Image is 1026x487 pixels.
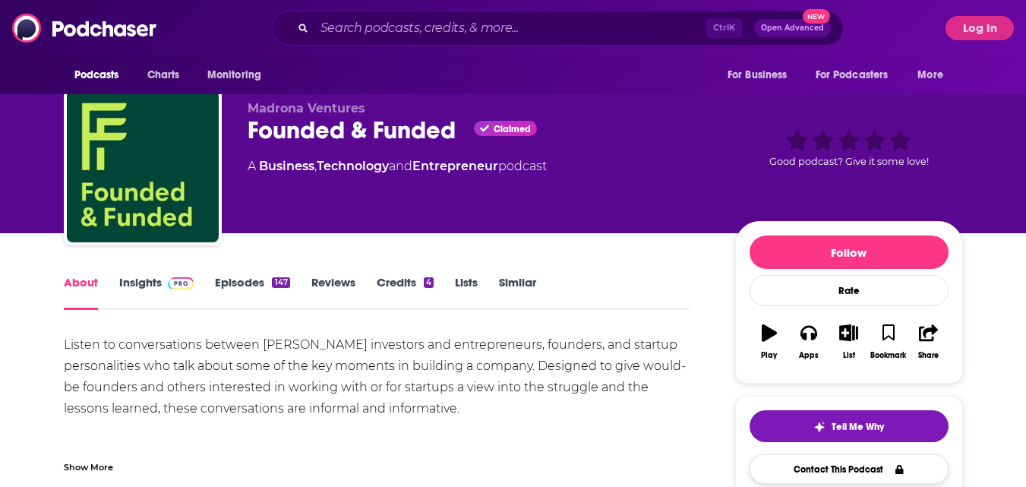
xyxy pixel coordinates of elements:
a: Entrepreneur [412,159,498,173]
button: Bookmark [869,315,908,369]
button: open menu [717,61,807,90]
a: Credits4 [377,275,434,310]
button: Open AdvancedNew [754,19,831,37]
button: tell me why sparkleTell Me Why [750,410,949,442]
div: Good podcast? Give it some love! [735,101,963,195]
span: Open Advanced [761,24,824,32]
a: Episodes147 [215,275,289,310]
a: Similar [499,275,536,310]
span: Podcasts [74,65,119,86]
a: Charts [137,61,189,90]
span: Madrona Ventures [248,101,365,115]
div: Apps [799,351,819,360]
a: Contact This Podcast [750,454,949,484]
div: List [843,351,855,360]
input: Search podcasts, credits, & more... [314,16,706,40]
span: , [314,159,317,173]
a: Lists [455,275,478,310]
button: Share [908,315,948,369]
div: 147 [272,277,289,288]
a: Business [259,159,314,173]
span: Claimed [494,125,531,133]
button: List [829,315,868,369]
div: Bookmark [870,351,906,360]
div: Rate [750,275,949,306]
a: About [64,275,98,310]
button: open menu [197,61,281,90]
a: Reviews [311,275,355,310]
span: More [917,65,943,86]
span: and [389,159,412,173]
span: For Business [728,65,788,86]
div: Search podcasts, credits, & more... [273,11,844,46]
button: open menu [64,61,139,90]
span: Monitoring [207,65,261,86]
img: Podchaser Pro [168,277,194,289]
img: Founded & Funded [67,90,219,242]
button: open menu [907,61,962,90]
div: 4 [424,277,434,288]
div: A podcast [248,157,547,176]
button: Play [750,315,789,369]
span: New [803,9,830,24]
div: Share [918,351,939,360]
button: Follow [750,236,949,269]
button: Log In [945,16,1014,40]
button: open menu [806,61,911,90]
span: Tell Me Why [832,421,884,433]
span: For Podcasters [816,65,889,86]
img: tell me why sparkle [813,421,826,433]
span: Good podcast? Give it some love! [769,156,929,167]
img: Podchaser - Follow, Share and Rate Podcasts [12,14,158,43]
div: Play [761,351,777,360]
span: Ctrl K [706,18,742,38]
span: Charts [147,65,180,86]
a: InsightsPodchaser Pro [119,275,194,310]
button: Apps [789,315,829,369]
a: Technology [317,159,389,173]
